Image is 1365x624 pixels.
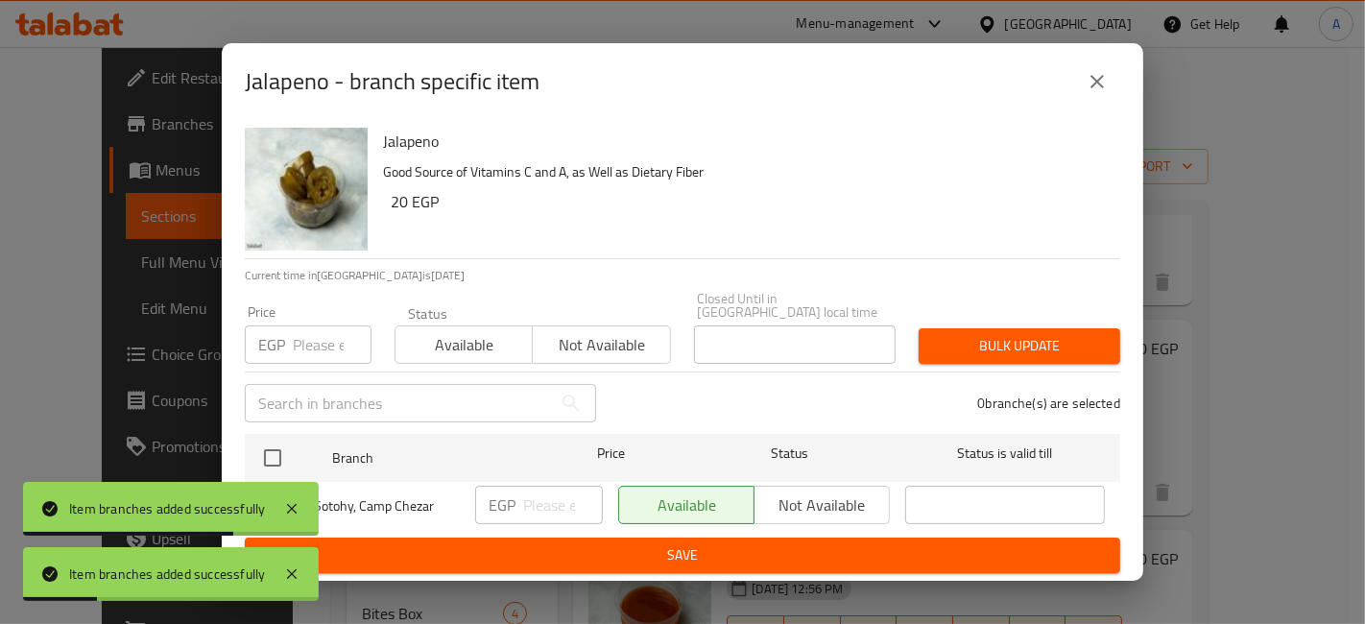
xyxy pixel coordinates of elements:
[260,543,1105,567] span: Save
[919,328,1120,364] button: Bulk update
[293,325,371,364] input: Please enter price
[245,128,368,251] img: Jalapeno
[489,493,515,516] p: EGP
[532,325,670,364] button: Not available
[258,333,285,356] p: EGP
[690,442,890,466] span: Status
[547,442,675,466] span: Price
[540,331,662,359] span: Not available
[395,325,533,364] button: Available
[383,128,1105,155] h6: Jalapeno
[245,66,539,97] h2: Jalapeno - branch specific item
[245,267,1120,284] p: Current time in [GEOGRAPHIC_DATA] is [DATE]
[391,188,1105,215] h6: 20 EGP
[934,334,1105,358] span: Bulk update
[1074,59,1120,105] button: close
[383,160,1105,184] p: Good Source of Vitamins C and A, as Well as Dietary Fiber
[523,486,603,524] input: Please enter price
[69,498,265,519] div: Item branches added successfully
[245,538,1120,573] button: Save
[69,564,265,585] div: Item branches added successfully
[977,394,1120,413] p: 0 branche(s) are selected
[332,446,532,470] span: Branch
[905,442,1105,466] span: Status is valid till
[314,494,460,518] span: Sotohy, Camp Chezar
[403,331,525,359] span: Available
[245,384,552,422] input: Search in branches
